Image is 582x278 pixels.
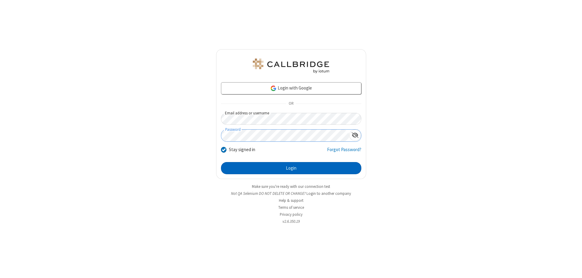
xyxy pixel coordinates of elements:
input: Email address or username [221,113,361,125]
a: Login with Google [221,82,361,94]
a: Terms of service [278,205,304,210]
span: OR [286,100,296,108]
a: Help & support [279,198,303,203]
img: google-icon.png [270,85,277,92]
li: v2.6.350.19 [216,219,366,224]
button: Login to another company [306,191,351,196]
img: QA Selenium DO NOT DELETE OR CHANGE [252,59,330,73]
button: Login [221,162,361,174]
li: Not QA Selenium DO NOT DELETE OR CHANGE? [216,191,366,196]
a: Forgot Password? [327,146,361,158]
label: Stay signed in [229,146,255,153]
div: Show password [349,130,361,141]
input: Password [221,130,349,141]
a: Privacy policy [280,212,303,217]
a: Make sure you're ready with our connection test [252,184,330,189]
